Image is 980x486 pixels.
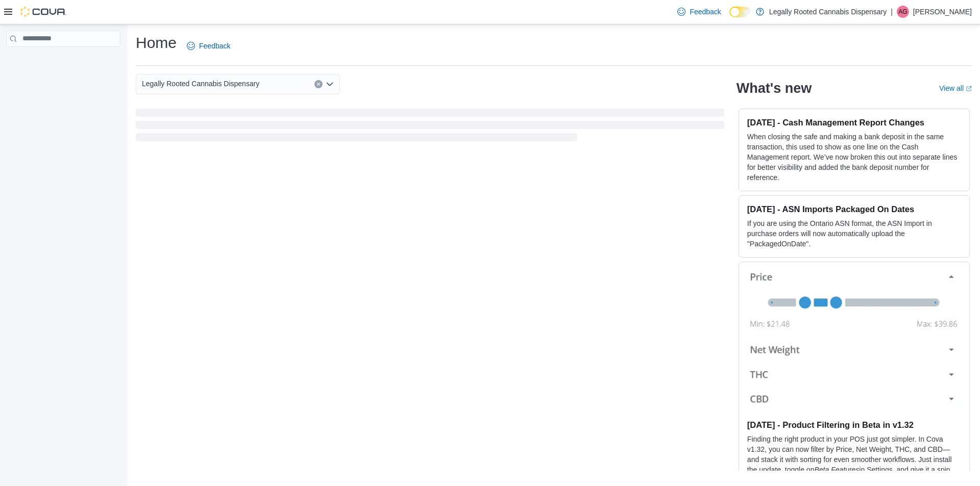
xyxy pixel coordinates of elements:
[747,420,961,430] h3: [DATE] - Product Filtering in Beta in v1.32
[142,78,259,90] span: Legally Rooted Cannabis Dispensary
[136,111,724,143] span: Loading
[898,6,907,18] span: AG
[891,6,893,18] p: |
[673,2,725,22] a: Feedback
[20,7,66,17] img: Cova
[183,36,234,56] a: Feedback
[913,6,972,18] p: [PERSON_NAME]
[939,84,972,92] a: View allExternal link
[747,218,961,249] p: If you are using the Ontario ASN format, the ASN Import in purchase orders will now automatically...
[897,6,909,18] div: Ashley Grace
[747,117,961,127] h3: [DATE] - Cash Management Report Changes
[814,466,859,474] em: Beta Features
[690,7,721,17] span: Feedback
[747,132,961,183] p: When closing the safe and making a bank deposit in the same transaction, this used to show as one...
[6,49,120,73] nav: Complex example
[199,41,230,51] span: Feedback
[314,80,323,88] button: Clear input
[136,33,177,53] h1: Home
[966,86,972,92] svg: External link
[747,434,961,485] p: Finding the right product in your POS just got simpler. In Cova v1.32, you can now filter by Pric...
[729,17,730,18] span: Dark Mode
[769,6,887,18] p: Legally Rooted Cannabis Dispensary
[747,204,961,214] h3: [DATE] - ASN Imports Packaged On Dates
[326,80,334,88] button: Open list of options
[729,7,751,17] input: Dark Mode
[737,80,812,96] h2: What's new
